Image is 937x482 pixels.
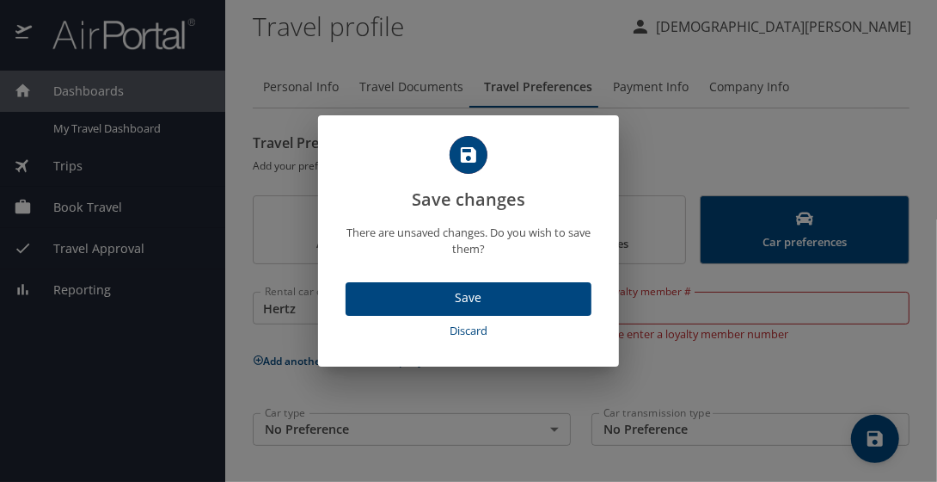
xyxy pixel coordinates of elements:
span: Discard [352,321,585,341]
span: Save [359,287,578,309]
p: There are unsaved changes. Do you wish to save them? [339,225,598,257]
button: Discard [346,316,591,346]
h2: Save changes [339,136,598,213]
button: Save [346,282,591,316]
